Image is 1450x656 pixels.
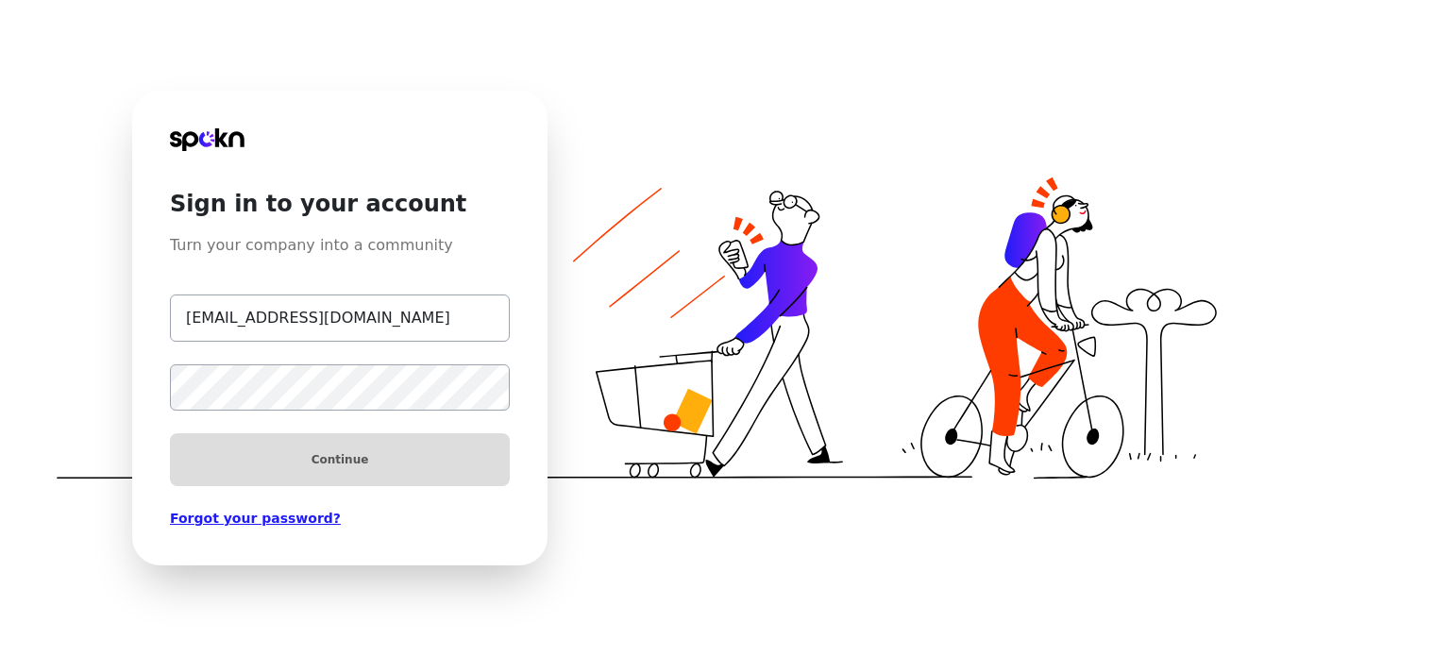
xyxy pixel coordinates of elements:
span: Sign in to your account [170,151,510,219]
button: Continue [170,433,510,486]
input: Enter work email [170,294,510,342]
span: Turn your company into a community [170,219,510,257]
span: Continue [312,452,369,467]
a: Forgot your password? [170,509,510,528]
